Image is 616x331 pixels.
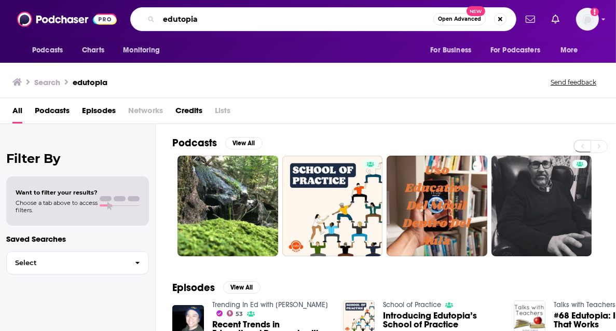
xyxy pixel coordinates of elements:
p: Saved Searches [6,234,149,244]
span: Select [7,259,127,266]
span: Choose a tab above to access filters. [16,199,98,214]
span: Lists [215,102,230,123]
button: Open AdvancedNew [433,13,486,25]
h2: Episodes [172,281,215,294]
span: Podcasts [32,43,63,58]
button: open menu [553,40,591,60]
button: open menu [484,40,555,60]
span: Logged in as megcassidy [576,8,599,31]
span: Monitoring [123,43,160,58]
h2: Filter By [6,151,149,166]
span: Open Advanced [438,17,481,22]
span: Charts [82,43,104,58]
span: For Podcasters [490,43,540,58]
span: More [560,43,578,58]
button: Show profile menu [576,8,599,31]
button: Select [6,251,149,274]
span: Want to filter your results? [16,189,98,196]
button: Send feedback [547,78,599,87]
div: Search podcasts, credits, & more... [130,7,516,31]
a: Episodes [82,102,116,123]
a: PodcastsView All [172,136,263,149]
span: For Business [430,43,471,58]
svg: Add a profile image [591,8,599,16]
a: Charts [75,40,111,60]
a: Show notifications dropdown [547,10,564,28]
a: EpisodesView All [172,281,261,294]
a: Show notifications dropdown [522,10,539,28]
a: Credits [175,102,202,123]
span: 53 [236,312,243,316]
span: New [467,6,485,16]
button: View All [223,281,261,294]
a: All [12,102,22,123]
a: Introducing Edutopia’s School of Practice [383,311,501,329]
img: User Profile [576,8,599,31]
img: Podchaser - Follow, Share and Rate Podcasts [17,9,117,29]
h2: Podcasts [172,136,217,149]
a: Talks with Teachers [554,300,615,309]
h3: edutopia [73,77,107,87]
button: open menu [116,40,173,60]
a: School of Practice [383,300,441,309]
button: View All [225,137,263,149]
button: open menu [25,40,76,60]
a: Podcasts [35,102,70,123]
h3: Search [34,77,60,87]
span: Networks [128,102,163,123]
a: 53 [227,310,243,316]
input: Search podcasts, credits, & more... [159,11,433,27]
button: open menu [423,40,484,60]
a: Trending In Ed with Mike Palmer [212,300,328,309]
